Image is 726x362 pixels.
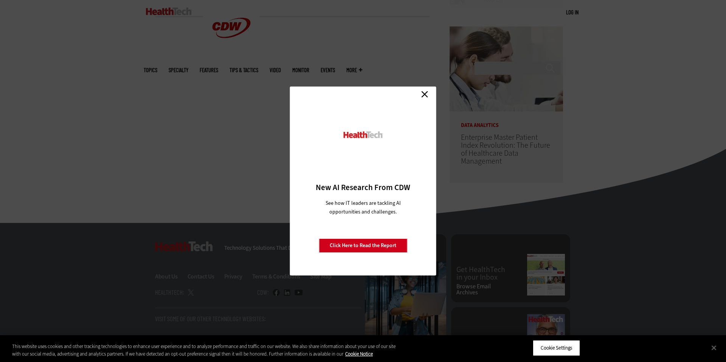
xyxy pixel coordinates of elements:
[303,182,423,193] h3: New AI Research From CDW
[12,343,399,357] div: This website uses cookies and other tracking technologies to enhance user experience and to analy...
[345,351,373,357] a: More information about your privacy
[706,339,722,356] button: Close
[419,88,430,100] a: Close
[343,131,384,139] img: HealthTech_0.png
[533,340,580,356] button: Cookie Settings
[319,238,407,253] a: Click Here to Read the Report
[316,199,410,216] p: See how IT leaders are tackling AI opportunities and challenges.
